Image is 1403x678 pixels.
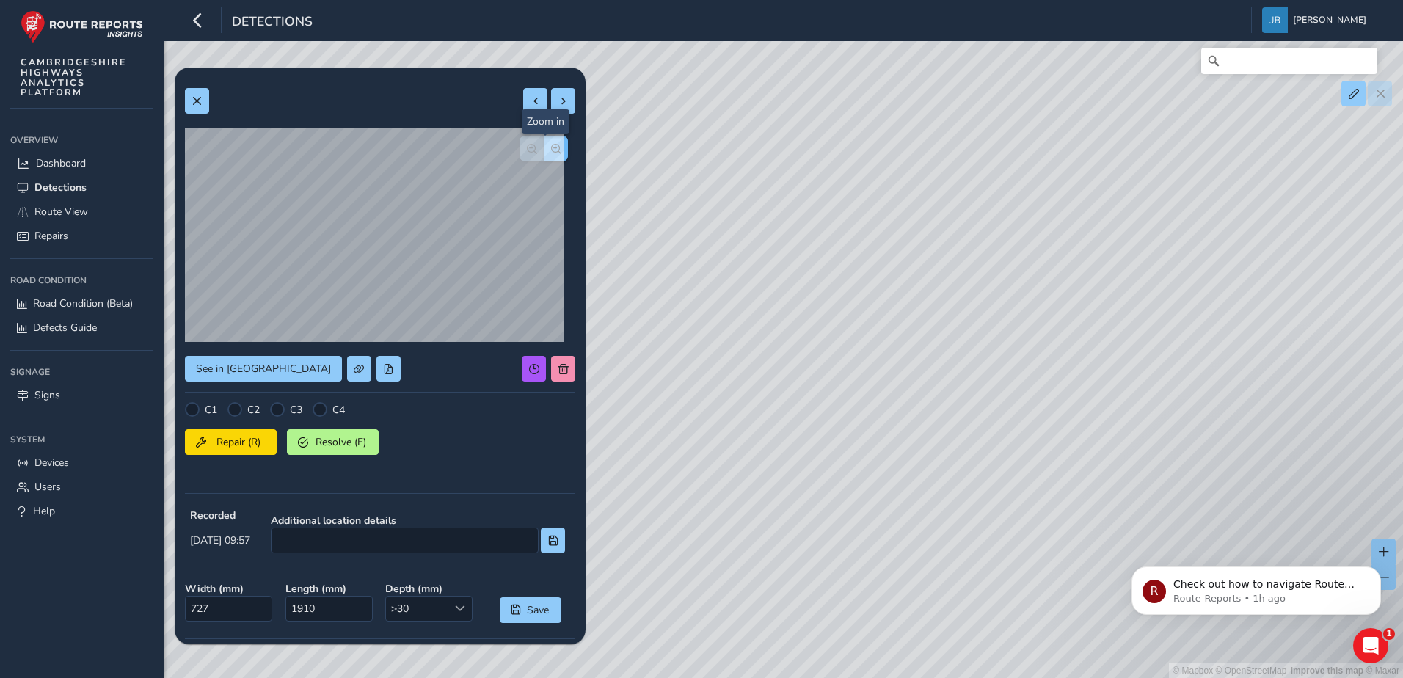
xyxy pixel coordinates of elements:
button: Repair (R) [185,429,277,455]
span: Repair (R) [211,435,266,449]
span: Defects Guide [33,321,97,335]
span: Save [526,603,550,617]
button: Save [500,597,561,623]
a: Detections [10,175,153,200]
a: Devices [10,451,153,475]
strong: Depth ( mm ) [385,582,475,596]
span: Road Condition (Beta) [33,296,133,310]
span: Signs [34,388,60,402]
span: Detections [34,181,87,194]
span: Route View [34,205,88,219]
iframe: Intercom notifications message [1109,536,1403,638]
span: [DATE] 09:57 [190,533,250,547]
strong: Length ( mm ) [285,582,376,596]
label: C1 [205,403,217,417]
a: Signs [10,383,153,407]
div: Overview [10,129,153,151]
span: Detections [232,12,313,33]
span: See in [GEOGRAPHIC_DATA] [196,362,331,376]
iframe: Intercom live chat [1353,628,1388,663]
span: Help [33,504,55,518]
img: rr logo [21,10,143,43]
a: Users [10,475,153,499]
a: Repairs [10,224,153,248]
span: Repairs [34,229,68,243]
label: C2 [247,403,260,417]
button: Resolve (F) [287,429,379,455]
strong: Width ( mm ) [185,582,275,596]
span: 1 [1383,628,1395,640]
a: Road Condition (Beta) [10,291,153,316]
img: diamond-layout [1262,7,1288,33]
span: Resolve (F) [313,435,368,449]
a: Defects Guide [10,316,153,340]
span: Devices [34,456,69,470]
div: Signage [10,361,153,383]
a: Help [10,499,153,523]
input: Search [1201,48,1377,74]
span: Users [34,480,61,494]
strong: Additional location details [271,514,565,528]
div: System [10,429,153,451]
span: Dashboard [36,156,86,170]
a: Route View [10,200,153,224]
label: C3 [290,403,302,417]
a: Dashboard [10,151,153,175]
strong: Recorded [190,508,250,522]
span: CAMBRIDGESHIRE HIGHWAYS ANALYTICS PLATFORM [21,57,127,98]
span: >30 [386,597,448,621]
span: [PERSON_NAME] [1293,7,1366,33]
button: [PERSON_NAME] [1262,7,1371,33]
label: C4 [332,403,345,417]
button: See in Route View [185,356,342,382]
div: Road Condition [10,269,153,291]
